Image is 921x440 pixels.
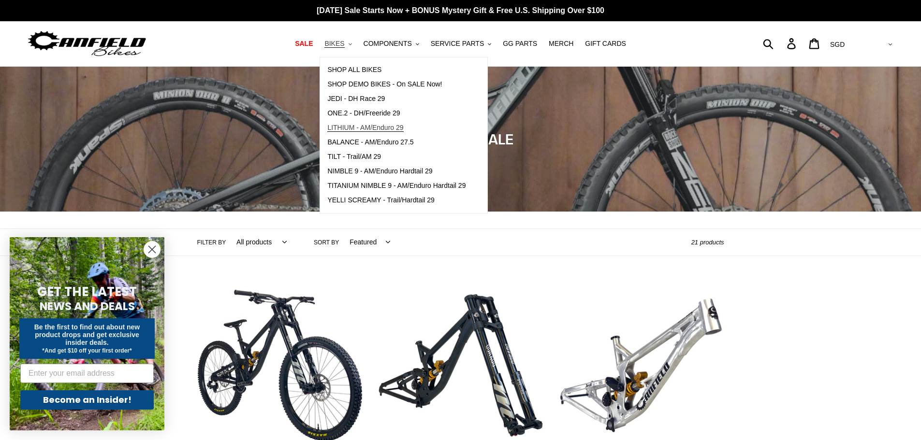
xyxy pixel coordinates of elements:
span: COMPONENTS [364,40,412,48]
span: MERCH [549,40,573,48]
a: SALE [290,37,318,50]
label: Filter by [197,238,226,247]
span: ONE.2 - DH/Freeride 29 [327,109,400,117]
span: SALE [295,40,313,48]
a: SHOP DEMO BIKES - On SALE Now! [320,77,473,92]
span: YELLI SCREAMY - Trail/Hardtail 29 [327,196,435,204]
span: JEDI - DH Race 29 [327,95,385,103]
span: 21 products [691,239,724,246]
input: Enter your email address [20,364,154,383]
a: MERCH [544,37,578,50]
a: SHOP ALL BIKES [320,63,473,77]
a: TITANIUM NIMBLE 9 - AM/Enduro Hardtail 29 [320,179,473,193]
a: ONE.2 - DH/Freeride 29 [320,106,473,121]
span: TITANIUM NIMBLE 9 - AM/Enduro Hardtail 29 [327,182,466,190]
span: NIMBLE 9 - AM/Enduro Hardtail 29 [327,167,432,175]
button: SERVICE PARTS [426,37,496,50]
span: LITHIUM - AM/Enduro 29 [327,124,403,132]
button: Close dialog [144,241,161,258]
a: NIMBLE 9 - AM/Enduro Hardtail 29 [320,164,473,179]
button: Become an Insider! [20,390,154,410]
span: BIKES [324,40,344,48]
span: SHOP ALL BIKES [327,66,381,74]
a: LITHIUM - AM/Enduro 29 [320,121,473,135]
span: *And get $10 off your first order* [42,347,132,354]
span: GET THE LATEST [37,283,137,300]
a: TILT - Trail/AM 29 [320,150,473,164]
span: BALANCE - AM/Enduro 27.5 [327,138,413,146]
span: Be the first to find out about new product drops and get exclusive insider deals. [34,323,140,346]
span: GG PARTS [503,40,537,48]
img: Canfield Bikes [27,28,147,59]
input: Search [768,33,793,54]
a: YELLI SCREAMY - Trail/Hardtail 29 [320,193,473,208]
span: SHOP DEMO BIKES - On SALE Now! [327,80,442,88]
span: SERVICE PARTS [431,40,484,48]
a: GIFT CARDS [580,37,631,50]
button: BIKES [320,37,356,50]
span: TILT - Trail/AM 29 [327,153,381,161]
a: GG PARTS [498,37,542,50]
span: GIFT CARDS [585,40,626,48]
button: COMPONENTS [359,37,424,50]
span: NEWS AND DEALS [40,298,135,314]
a: JEDI - DH Race 29 [320,92,473,106]
a: BALANCE - AM/Enduro 27.5 [320,135,473,150]
label: Sort by [314,238,339,247]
